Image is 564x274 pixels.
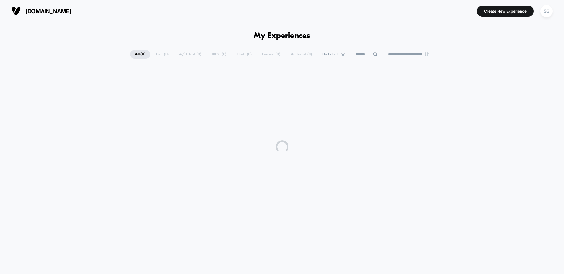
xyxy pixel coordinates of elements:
h1: My Experiences [254,31,310,41]
button: Create New Experience [477,6,534,17]
img: Visually logo [11,6,21,16]
span: All ( 0 ) [130,50,150,59]
button: [DOMAIN_NAME] [9,6,73,16]
div: SG [540,5,553,17]
button: SG [538,5,555,18]
span: By Label [322,52,338,57]
span: [DOMAIN_NAME] [26,8,71,14]
img: end [425,52,429,56]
